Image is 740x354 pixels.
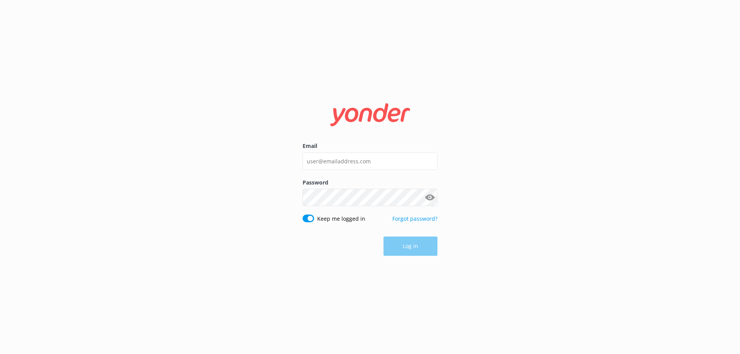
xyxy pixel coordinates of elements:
input: user@emailaddress.com [303,153,437,170]
label: Keep me logged in [317,215,365,223]
button: Show password [422,190,437,205]
label: Email [303,142,437,150]
label: Password [303,178,437,187]
a: Forgot password? [392,215,437,222]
